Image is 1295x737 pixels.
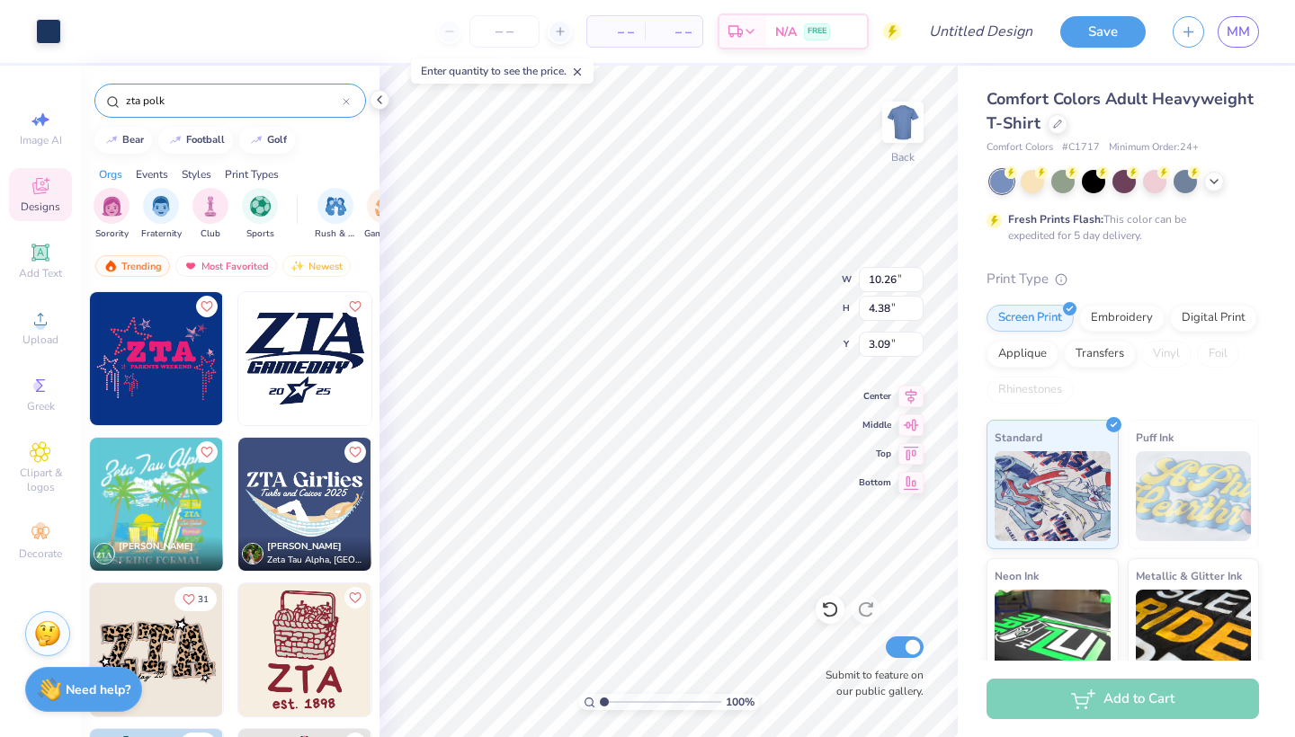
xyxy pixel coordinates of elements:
img: Metallic & Glitter Ink [1136,590,1252,679]
span: Sorority [95,227,129,241]
div: Styles [182,166,211,182]
span: , [119,554,193,567]
img: 4ee6af11-aec7-46a3-ad14-8f0b3ecd8ced [238,583,371,716]
img: Sorority Image [102,196,122,217]
button: Like [196,296,218,317]
div: filter for Fraternity [141,188,182,241]
div: filter for Club [192,188,228,241]
button: Like [344,441,366,463]
span: MM [1227,22,1250,42]
img: trend_line.gif [249,135,263,146]
img: Newest.gif [290,260,305,272]
button: filter button [94,188,129,241]
img: 9b3a69a4-7215-4c33-ae0a-aa9b991f770d [371,292,504,425]
input: Try "Alpha" [124,92,343,110]
div: Enter quantity to see the price. [411,58,594,84]
div: bear [122,135,144,145]
span: Middle [859,419,891,431]
span: Minimum Order: 24 + [1109,140,1199,155]
span: Comfort Colors Adult Heavyweight T-Shirt [987,88,1254,134]
span: 100 % [726,694,755,710]
span: Clipart & logos [9,466,72,494]
span: 31 [198,595,209,604]
img: a8a8dd9c-156a-441c-be3a-8404a8deb3be [222,583,355,716]
img: most_fav.gif [183,260,198,272]
img: Rush & Bid Image [326,196,346,217]
button: filter button [242,188,278,241]
img: 1bf8c185-b9f5-40bf-abd7-efe2489d0019 [90,292,223,425]
span: Greek [27,399,55,413]
button: filter button [315,188,356,241]
button: bear [94,127,152,154]
div: Foil [1197,341,1239,368]
img: trend_line.gif [168,135,183,146]
span: Sports [246,227,274,241]
span: Center [859,390,891,403]
img: c5507740-a0a8-439e-be77-7d9eae2ea784 [222,438,355,571]
img: Puff Ink [1136,451,1252,541]
div: Screen Print [987,305,1074,332]
div: Digital Print [1170,305,1257,332]
span: Metallic & Glitter Ink [1136,566,1242,585]
span: # C1717 [1062,140,1100,155]
input: – – [469,15,540,48]
span: Fraternity [141,227,182,241]
img: 3cf0f7f2-137f-4ab3-ae91-108f921f23f5 [238,292,371,425]
label: Submit to feature on our public gallery. [816,667,924,699]
span: Neon Ink [995,566,1039,585]
span: FREE [808,25,826,38]
img: 92551658-6bab-4a64-b9b5-5eb5f218d4f3 [90,438,223,571]
img: trend_line.gif [104,135,119,146]
button: Save [1060,16,1146,48]
span: Puff Ink [1136,428,1174,447]
div: Embroidery [1079,305,1165,332]
div: football [186,135,225,145]
div: Rhinestones [987,377,1074,404]
button: Like [196,441,218,463]
span: Comfort Colors [987,140,1053,155]
img: 4a318382-0c3b-452d-9244-f68a42c24d07 [371,438,504,571]
div: Newest [282,255,351,277]
a: MM [1218,16,1259,48]
button: Like [174,587,217,611]
span: Image AI [20,133,62,147]
img: 1ce74f2f-1e0e-42a7-85ef-08cc6bb21c0a [90,583,223,716]
div: filter for Sorority [94,188,129,241]
span: Zeta Tau Alpha, [GEOGRAPHIC_DATA] [267,554,364,567]
button: filter button [192,188,228,241]
div: Back [891,149,915,165]
strong: Fresh Prints Flash: [1008,212,1103,226]
img: 515dbc15-9a33-4028-9c2b-2b21db75709a [222,292,355,425]
div: Events [136,166,168,182]
strong: Need help? [66,681,130,698]
div: Print Types [225,166,279,182]
input: Untitled Design [915,13,1047,49]
span: – – [598,22,634,41]
div: filter for Sports [242,188,278,241]
div: golf [267,135,287,145]
div: Most Favorited [175,255,277,277]
img: trending.gif [103,260,118,272]
div: Applique [987,341,1058,368]
div: filter for Rush & Bid [315,188,356,241]
button: filter button [141,188,182,241]
span: Top [859,448,891,460]
img: Fraternity Image [151,196,171,217]
span: – – [656,22,692,41]
button: Like [344,296,366,317]
div: Vinyl [1141,341,1192,368]
div: filter for Game Day [364,188,406,241]
span: [PERSON_NAME] [119,540,193,553]
span: Bottom [859,476,891,489]
span: Add Text [19,266,62,280]
div: This color can be expedited for 5 day delivery. [1008,211,1229,244]
div: Orgs [99,166,122,182]
img: Neon Ink [995,590,1111,679]
div: Transfers [1064,341,1136,368]
img: Avatar [94,543,115,564]
span: Game Day [364,227,406,241]
button: Like [344,587,366,608]
div: Trending [95,255,170,277]
span: Decorate [19,546,62,561]
span: Club [201,227,220,241]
